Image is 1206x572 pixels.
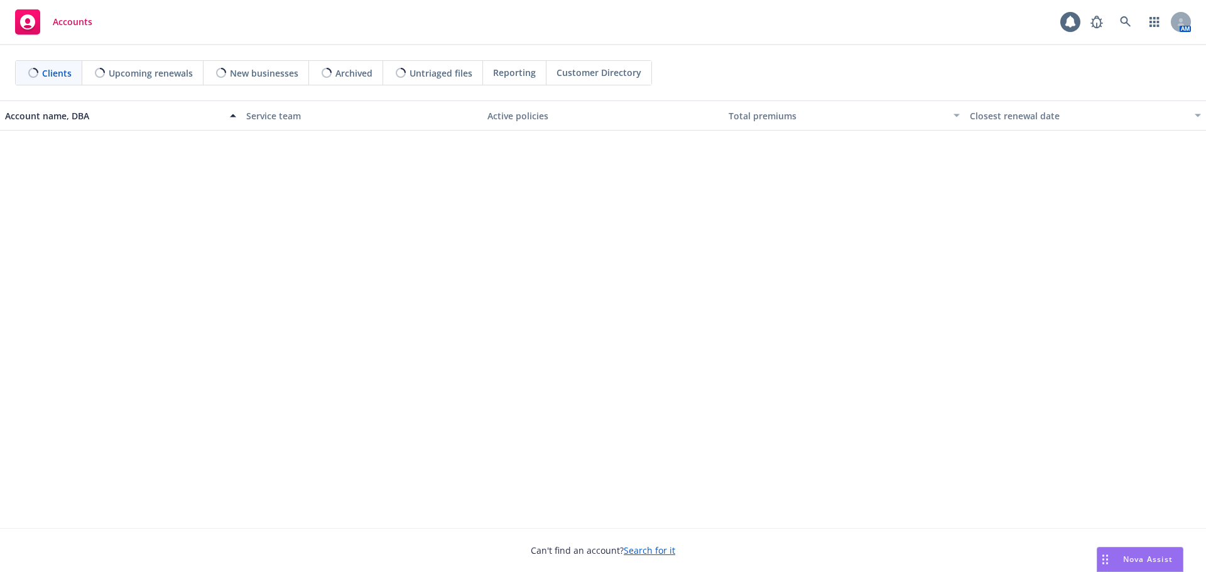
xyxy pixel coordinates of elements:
div: Closest renewal date [970,109,1187,122]
span: Untriaged files [410,67,472,80]
div: Account name, DBA [5,109,222,122]
a: Switch app [1142,9,1167,35]
span: New businesses [230,67,298,80]
span: Reporting [493,66,536,79]
div: Total premiums [729,109,946,122]
button: Closest renewal date [965,100,1206,131]
span: Upcoming renewals [109,67,193,80]
span: Clients [42,67,72,80]
button: Total premiums [724,100,965,131]
a: Accounts [10,4,97,40]
span: Archived [335,67,372,80]
div: Active policies [487,109,719,122]
span: Nova Assist [1123,554,1173,564]
span: Customer Directory [557,66,641,79]
button: Service team [241,100,482,131]
button: Active policies [482,100,724,131]
a: Report a Bug [1084,9,1109,35]
span: Accounts [53,17,92,27]
span: Can't find an account? [531,544,675,557]
a: Search [1113,9,1138,35]
div: Drag to move [1097,548,1113,571]
div: Service team [246,109,477,122]
a: Search for it [624,544,675,556]
button: Nova Assist [1097,547,1183,572]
